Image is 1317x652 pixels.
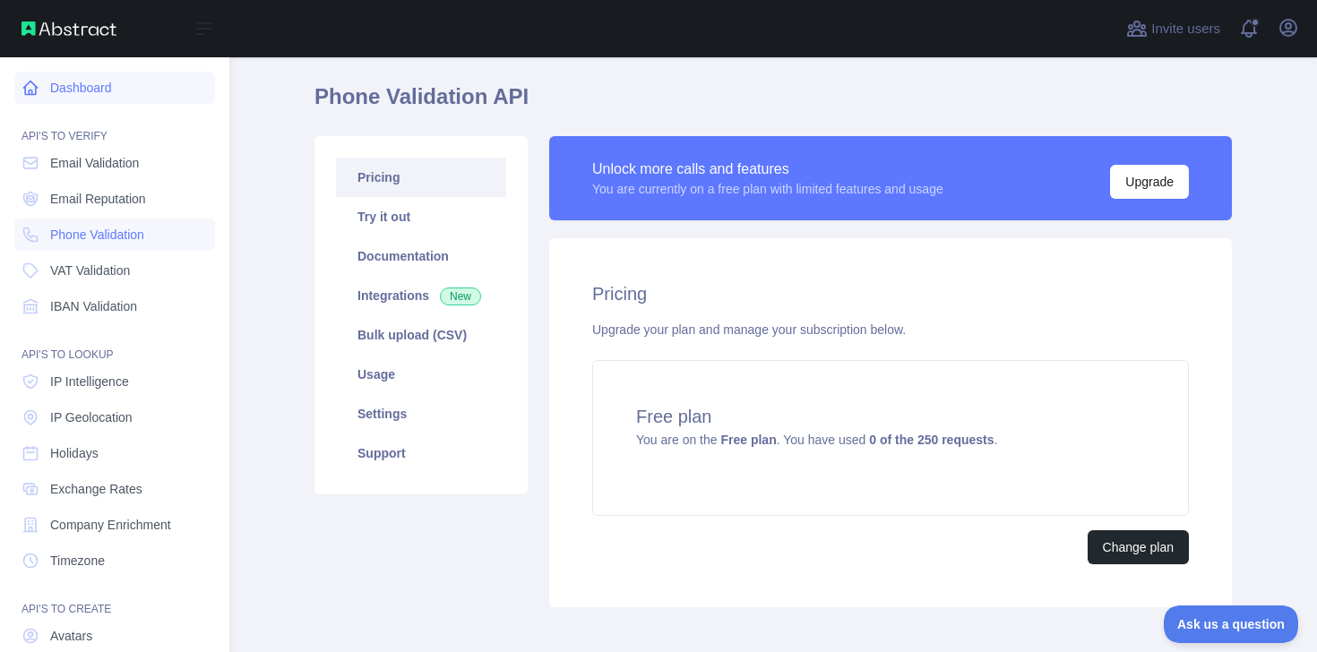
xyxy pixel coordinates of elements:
[14,473,215,505] a: Exchange Rates
[14,72,215,104] a: Dashboard
[592,321,1189,339] div: Upgrade your plan and manage your subscription below.
[592,281,1189,306] h2: Pricing
[14,219,215,251] a: Phone Validation
[14,326,215,362] div: API'S TO LOOKUP
[336,433,506,473] a: Support
[14,401,215,433] a: IP Geolocation
[50,516,171,534] span: Company Enrichment
[314,82,1232,125] h1: Phone Validation API
[14,290,215,322] a: IBAN Validation
[14,580,215,616] div: API'S TO CREATE
[636,433,997,447] span: You are on the . You have used .
[50,154,139,172] span: Email Validation
[336,236,506,276] a: Documentation
[14,147,215,179] a: Email Validation
[22,21,116,36] img: Abstract API
[50,408,133,426] span: IP Geolocation
[14,183,215,215] a: Email Reputation
[592,159,943,180] div: Unlock more calls and features
[50,444,99,462] span: Holidays
[50,190,146,208] span: Email Reputation
[14,107,215,143] div: API'S TO VERIFY
[336,276,506,315] a: Integrations New
[50,373,129,390] span: IP Intelligence
[14,509,215,541] a: Company Enrichment
[869,433,994,447] strong: 0 of the 250 requests
[50,552,105,570] span: Timezone
[336,394,506,433] a: Settings
[592,180,943,198] div: You are currently on a free plan with limited features and usage
[14,365,215,398] a: IP Intelligence
[14,620,215,652] a: Avatars
[1088,530,1189,564] button: Change plan
[636,404,1145,429] h4: Free plan
[336,355,506,394] a: Usage
[1164,605,1299,643] iframe: Toggle Customer Support
[50,262,130,279] span: VAT Validation
[50,480,142,498] span: Exchange Rates
[1110,165,1189,199] button: Upgrade
[14,254,215,287] a: VAT Validation
[1123,14,1224,43] button: Invite users
[336,315,506,355] a: Bulk upload (CSV)
[50,297,137,315] span: IBAN Validation
[720,433,776,447] strong: Free plan
[336,158,506,197] a: Pricing
[50,226,144,244] span: Phone Validation
[14,437,215,469] a: Holidays
[336,197,506,236] a: Try it out
[14,545,215,577] a: Timezone
[440,287,481,305] span: New
[50,627,92,645] span: Avatars
[1151,19,1220,39] span: Invite users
